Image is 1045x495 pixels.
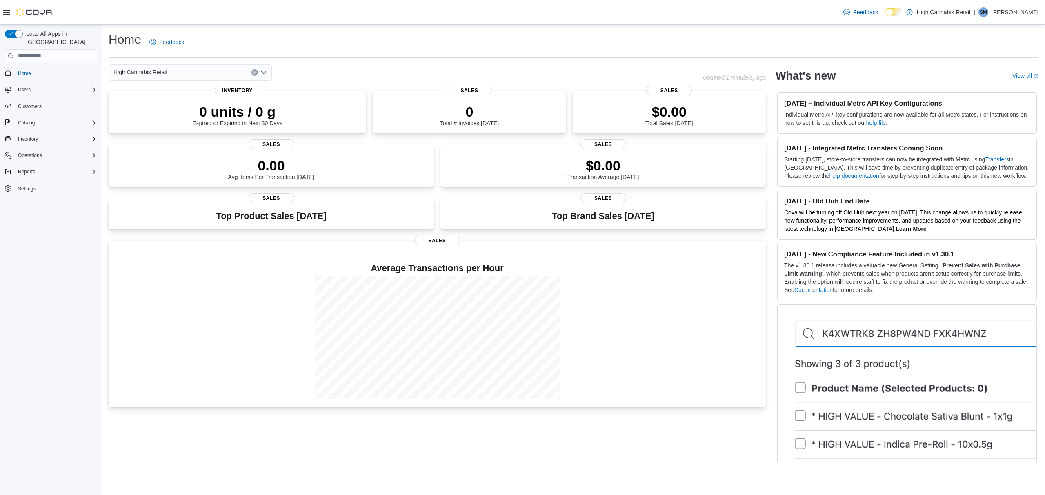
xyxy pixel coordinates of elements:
[18,70,31,77] span: Home
[18,103,42,110] span: Customers
[645,104,693,126] div: Total Sales [DATE]
[15,101,97,111] span: Customers
[985,156,1009,163] a: Transfers
[552,211,654,221] h3: Top Brand Sales [DATE]
[829,172,879,179] a: help documentation
[192,104,282,120] p: 0 units / 0 g
[15,85,97,95] span: Users
[840,4,881,20] a: Feedback
[1034,74,1038,79] svg: External link
[15,69,34,78] a: Home
[260,69,267,76] button: Open list of options
[2,117,100,128] button: Catalog
[15,184,39,194] a: Settings
[2,133,100,145] button: Inventory
[2,150,100,161] button: Operations
[146,34,187,50] a: Feedback
[917,7,971,17] p: High Cannabis Retail
[15,167,38,177] button: Reports
[18,152,42,159] span: Operations
[1012,73,1038,79] a: View allExternal link
[159,38,184,46] span: Feedback
[216,211,326,221] h3: Top Product Sales [DATE]
[2,100,100,112] button: Customers
[249,139,294,149] span: Sales
[15,118,97,128] span: Catalog
[23,30,97,46] span: Load All Apps in [GEOGRAPHIC_DATA]
[784,197,1030,205] h3: [DATE] - Old Hub End Date
[784,209,1022,232] span: Cova will be turning off Old Hub next year on [DATE]. This change allows us to quickly release ne...
[18,168,35,175] span: Reports
[16,8,53,16] img: Cova
[2,84,100,95] button: Users
[15,183,97,193] span: Settings
[228,157,315,180] div: Avg Items Per Transaction [DATE]
[15,118,38,128] button: Catalog
[896,225,926,232] a: Learn More
[5,64,97,216] nav: Complex example
[440,104,499,126] div: Total # Invoices [DATE]
[567,157,639,174] p: $0.00
[580,193,626,203] span: Sales
[784,144,1030,152] h3: [DATE] - Integrated Metrc Transfers Coming Soon
[784,261,1030,294] p: The v1.30.1 release includes a valuable new General Setting, ' ', which prevents sales when produ...
[2,166,100,177] button: Reports
[18,86,31,93] span: Users
[15,134,41,144] button: Inventory
[784,99,1030,107] h3: [DATE] – Individual Metrc API Key Configurations
[784,250,1030,258] h3: [DATE] - New Compliance Feature Included in v1.30.1
[853,8,878,16] span: Feedback
[113,67,167,77] span: High Cannabis Retail
[18,136,38,142] span: Inventory
[109,31,141,48] h1: Home
[447,86,492,95] span: Sales
[866,119,886,126] a: help file
[115,263,759,273] h4: Average Transactions per Hour
[2,67,100,79] button: Home
[15,68,97,78] span: Home
[784,110,1030,127] p: Individual Metrc API key configurations are now available for all Metrc states. For instructions ...
[192,104,282,126] div: Expired or Expiring in Next 30 Days
[249,193,294,203] span: Sales
[645,104,693,120] p: $0.00
[2,182,100,194] button: Settings
[776,69,836,82] h2: What's new
[580,139,626,149] span: Sales
[567,157,639,180] div: Transaction Average [DATE]
[974,7,975,17] p: |
[784,262,1021,277] strong: Prevent Sales with Purchase Limit Warning
[784,155,1030,180] p: Starting [DATE], store-to-store transfers can now be integrated with Metrc using in [GEOGRAPHIC_D...
[440,104,499,120] p: 0
[251,69,258,76] button: Clear input
[15,134,97,144] span: Inventory
[885,8,902,16] input: Dark Mode
[15,150,97,160] span: Operations
[992,7,1038,17] p: [PERSON_NAME]
[18,119,35,126] span: Catalog
[228,157,315,174] p: 0.00
[980,7,987,17] span: SM
[15,102,45,111] a: Customers
[978,7,988,17] div: Sarah Mason
[215,86,260,95] span: Inventory
[414,236,460,245] span: Sales
[646,86,692,95] span: Sales
[15,167,97,177] span: Reports
[15,150,45,160] button: Operations
[15,85,34,95] button: Users
[18,186,36,192] span: Settings
[794,287,833,293] a: Documentation
[703,74,766,81] p: Updated 1 minute(s) ago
